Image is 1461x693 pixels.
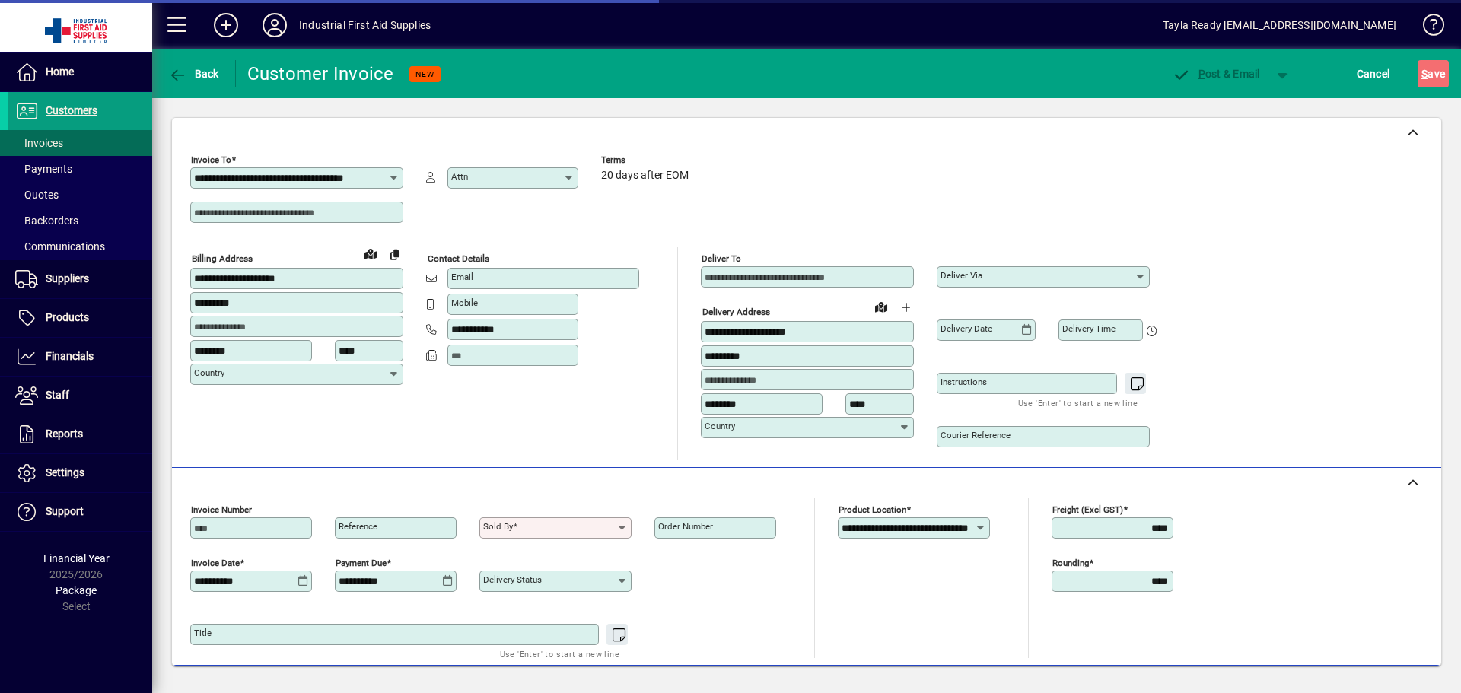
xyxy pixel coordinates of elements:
[339,521,377,532] mat-label: Reference
[500,645,619,663] mat-hint: Use 'Enter' to start a new line
[1052,558,1089,568] mat-label: Rounding
[601,170,689,182] span: 20 days after EOM
[8,377,152,415] a: Staff
[194,367,224,378] mat-label: Country
[451,272,473,282] mat-label: Email
[8,415,152,453] a: Reports
[702,253,741,264] mat-label: Deliver To
[1018,394,1138,412] mat-hint: Use 'Enter' to start a new line
[893,295,918,319] button: Choose address
[1357,62,1390,86] span: Cancel
[601,155,692,165] span: Terms
[250,11,299,39] button: Profile
[1421,68,1428,80] span: S
[941,430,1011,440] mat-label: Courier Reference
[1172,68,1260,80] span: ost & Email
[15,215,78,227] span: Backorders
[46,466,84,478] span: Settings
[869,294,893,319] a: View on map
[383,242,407,266] button: Copy to Delivery address
[191,154,231,165] mat-label: Invoice To
[483,574,542,585] mat-label: Delivery status
[483,521,513,532] mat-label: Sold by
[8,493,152,531] a: Support
[164,60,223,87] button: Back
[8,130,152,156] a: Invoices
[8,208,152,234] a: Backorders
[299,13,431,37] div: Industrial First Aid Supplies
[415,69,434,79] span: NEW
[8,299,152,337] a: Products
[658,521,713,532] mat-label: Order number
[941,377,987,387] mat-label: Instructions
[43,552,110,564] span: Financial Year
[46,389,69,401] span: Staff
[191,504,252,515] mat-label: Invoice number
[46,104,97,116] span: Customers
[8,53,152,91] a: Home
[191,558,240,568] mat-label: Invoice date
[8,260,152,298] a: Suppliers
[451,171,468,182] mat-label: Attn
[15,137,63,149] span: Invoices
[15,240,105,253] span: Communications
[941,270,982,281] mat-label: Deliver via
[46,350,94,362] span: Financials
[8,156,152,182] a: Payments
[8,182,152,208] a: Quotes
[8,338,152,376] a: Financials
[8,234,152,259] a: Communications
[336,558,387,568] mat-label: Payment due
[202,11,250,39] button: Add
[1418,60,1449,87] button: Save
[194,628,212,638] mat-label: Title
[1421,62,1445,86] span: ave
[46,311,89,323] span: Products
[451,297,478,308] mat-label: Mobile
[1412,3,1442,52] a: Knowledge Base
[1164,60,1268,87] button: Post & Email
[152,60,236,87] app-page-header-button: Back
[46,272,89,285] span: Suppliers
[46,505,84,517] span: Support
[8,454,152,492] a: Settings
[1052,504,1123,515] mat-label: Freight (excl GST)
[839,504,906,515] mat-label: Product location
[941,323,992,334] mat-label: Delivery date
[1353,60,1394,87] button: Cancel
[168,68,219,80] span: Back
[1198,68,1205,80] span: P
[46,65,74,78] span: Home
[705,421,735,431] mat-label: Country
[247,62,394,86] div: Customer Invoice
[358,241,383,265] a: View on map
[15,163,72,175] span: Payments
[56,584,97,596] span: Package
[1163,13,1396,37] div: Tayla Ready [EMAIL_ADDRESS][DOMAIN_NAME]
[1062,323,1116,334] mat-label: Delivery time
[46,428,83,440] span: Reports
[15,189,59,201] span: Quotes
